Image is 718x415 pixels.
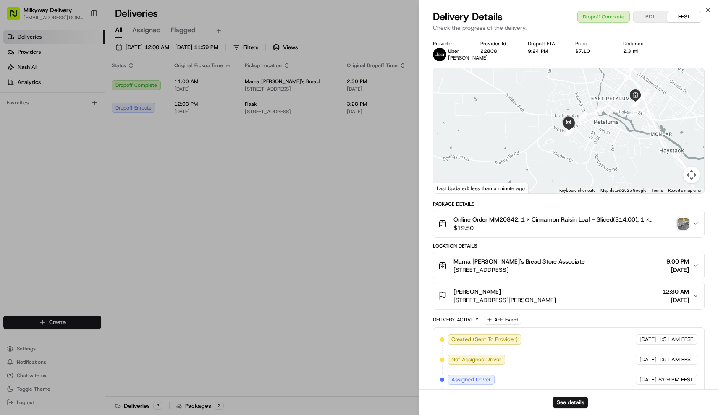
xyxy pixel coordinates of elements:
[528,48,562,55] div: 9:24 PM
[575,40,609,47] div: Price
[629,107,638,117] div: 7
[484,315,521,325] button: Add Event
[578,112,587,121] div: 9
[634,11,667,22] button: PDT
[448,55,488,61] span: [PERSON_NAME]
[639,376,657,384] span: [DATE]
[683,167,700,183] button: Map camera controls
[553,397,588,408] button: See details
[453,296,556,304] span: [STREET_ADDRESS][PERSON_NAME]
[639,356,657,363] span: [DATE]
[433,23,705,32] p: Check the progress of the delivery.
[666,266,689,274] span: [DATE]
[451,336,518,343] span: Created (Sent To Provider)
[629,100,639,109] div: 4
[658,336,694,343] span: 1:51 AM EEST
[639,89,649,99] div: 3
[677,218,689,230] img: photo_proof_of_delivery image
[453,224,674,232] span: $19.50
[662,296,689,304] span: [DATE]
[480,40,514,47] div: Provider Id
[631,98,640,107] div: 6
[668,188,702,193] a: Report a map error
[433,48,446,61] img: uber-new-logo.jpeg
[600,188,646,193] span: Map data ©2025 Google
[666,257,689,266] span: 9:00 PM
[433,210,705,237] button: Online Order MM20842. 1 x Cinnamon Raisin Loaf - Sliced($14.00), 1 x Baguettes - Sourdough / Seed...
[451,376,491,384] span: Assigned Driver
[658,356,694,363] span: 1:51 AM EEST
[433,243,705,249] div: Location Details
[453,257,585,266] span: Mama [PERSON_NAME]'s Bread Store Associate
[433,201,705,207] div: Package Details
[662,287,689,296] span: 12:30 AM
[435,183,463,193] img: Google
[453,287,501,296] span: [PERSON_NAME]
[667,11,701,22] button: EEST
[480,48,497,55] button: 228C8
[592,106,601,115] div: 8
[559,188,595,193] button: Keyboard shortcuts
[433,183,529,193] div: Last Updated: less than a minute ago
[564,126,573,136] div: 11
[433,252,705,279] button: Mama [PERSON_NAME]'s Bread Store Associate[STREET_ADDRESS]9:00 PM[DATE]
[658,376,693,384] span: 8:59 PM EEST
[435,183,463,193] a: Open this area in Google Maps (opens a new window)
[453,215,674,224] span: Online Order MM20842. 1 x Cinnamon Raisin Loaf - Sliced($14.00), 1 x Baguettes - Sourdough / Seed...
[651,188,663,193] a: Terms
[575,48,609,55] div: $7.10
[448,48,459,55] span: Uber
[623,40,657,47] div: Distance
[623,48,657,55] div: 2.3 mi
[433,316,479,323] div: Delivery Activity
[433,282,705,309] button: [PERSON_NAME][STREET_ADDRESS][PERSON_NAME]12:30 AM[DATE]
[433,40,467,47] div: Provider
[433,10,503,23] span: Delivery Details
[528,40,562,47] div: Dropoff ETA
[453,266,585,274] span: [STREET_ADDRESS]
[639,336,657,343] span: [DATE]
[451,356,501,363] span: Not Assigned Driver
